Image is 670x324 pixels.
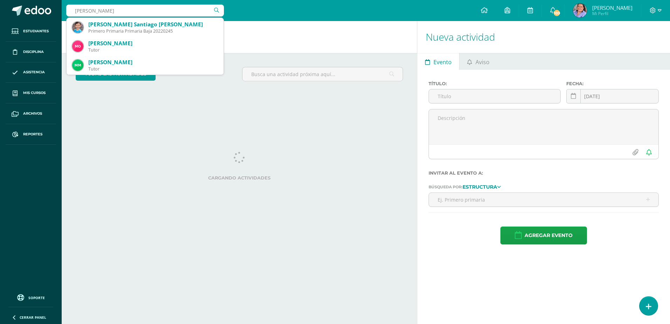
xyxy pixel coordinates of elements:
[567,89,658,103] input: Fecha de entrega
[88,47,218,53] div: Tutor
[429,81,561,86] label: Título:
[417,53,459,70] a: Evento
[459,53,497,70] a: Aviso
[429,193,658,207] input: Ej. Primero primaria
[28,295,45,300] span: Soporte
[6,21,56,42] a: Estudiantes
[6,42,56,62] a: Disciplina
[429,184,463,189] span: Búsqueda por:
[6,124,56,145] a: Reportes
[553,9,561,17] span: 109
[429,89,560,103] input: Título
[23,131,42,137] span: Reportes
[72,60,83,71] img: c0f705df02f2fce1bb261f309ebaa8fe.png
[500,227,587,244] button: Agregar evento
[592,11,633,16] span: Mi Perfil
[23,69,45,75] span: Asistencia
[88,28,218,34] div: Primero Primaria Primaria Baja 20220245
[20,315,46,320] span: Cerrar panel
[592,4,633,11] span: [PERSON_NAME]
[70,21,409,53] h1: Actividades
[66,5,224,16] input: Busca un usuario...
[573,4,587,18] img: 1841256978d8cda65f8cc917dd8b80b1.png
[23,111,42,116] span: Archivos
[72,41,83,52] img: 2fc27e5f982d7e4143239b72fe8b799b.png
[88,59,218,66] div: [PERSON_NAME]
[6,103,56,124] a: Archivos
[426,21,662,53] h1: Nueva actividad
[72,22,83,33] img: 8233882cbeee83c07d0daa707223b159.png
[242,67,403,81] input: Busca una actividad próxima aquí...
[23,49,44,55] span: Disciplina
[433,54,452,70] span: Evento
[6,62,56,83] a: Asistencia
[476,54,490,70] span: Aviso
[76,175,403,181] label: Cargando actividades
[429,170,659,176] label: Invitar al evento a:
[23,90,46,96] span: Mis cursos
[6,83,56,103] a: Mis cursos
[88,21,218,28] div: [PERSON_NAME] Santiago [PERSON_NAME]
[88,40,218,47] div: [PERSON_NAME]
[88,66,218,72] div: Tutor
[463,184,501,189] a: Estructura
[566,81,659,86] label: Fecha:
[23,28,49,34] span: Estudiantes
[463,184,497,190] strong: Estructura
[8,292,53,302] a: Soporte
[525,227,573,244] span: Agregar evento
